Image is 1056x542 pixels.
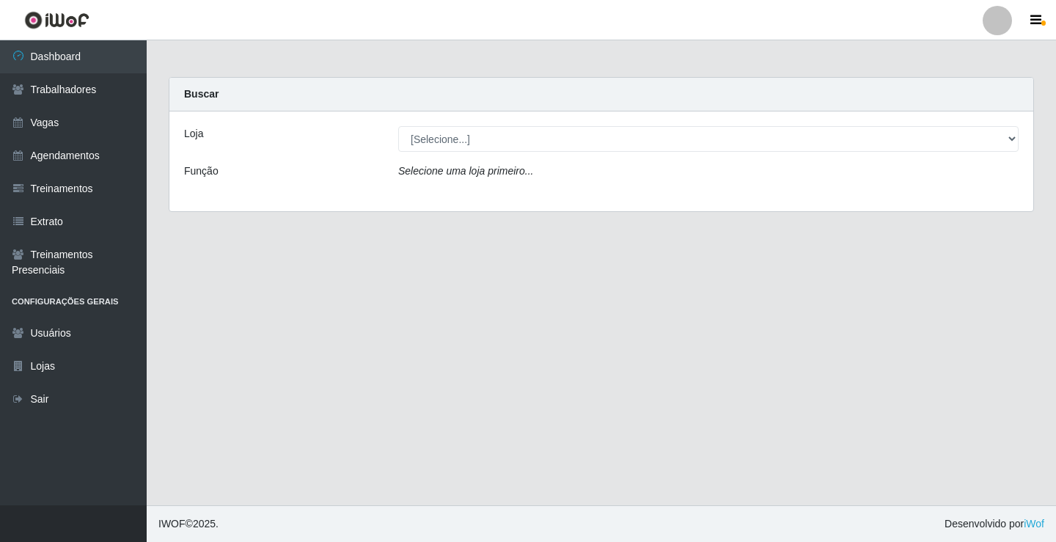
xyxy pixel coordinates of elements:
[184,164,219,179] label: Função
[184,88,219,100] strong: Buscar
[158,516,219,532] span: © 2025 .
[398,165,533,177] i: Selecione uma loja primeiro...
[1024,518,1044,530] a: iWof
[945,516,1044,532] span: Desenvolvido por
[184,126,203,142] label: Loja
[24,11,89,29] img: CoreUI Logo
[158,518,186,530] span: IWOF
